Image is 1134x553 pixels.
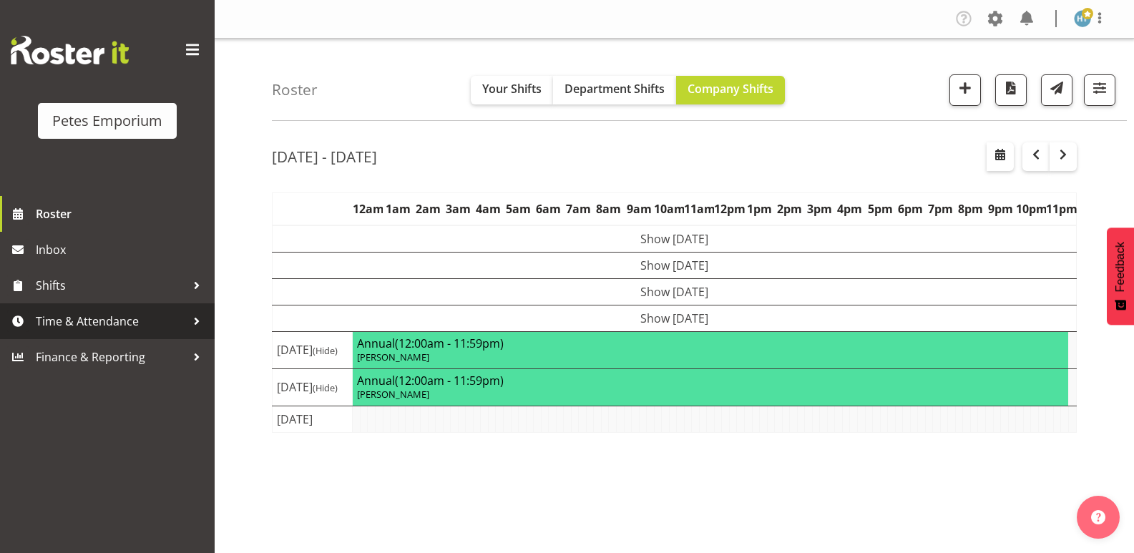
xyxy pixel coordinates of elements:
[895,192,925,225] th: 6pm
[413,192,443,225] th: 2am
[357,351,429,363] span: [PERSON_NAME]
[313,344,338,357] span: (Hide)
[949,74,981,106] button: Add a new shift
[1074,10,1091,27] img: helena-tomlin701.jpg
[955,192,985,225] th: 8pm
[357,373,1063,388] h4: Annual
[443,192,473,225] th: 3am
[925,192,955,225] th: 7pm
[564,192,594,225] th: 7am
[482,81,542,97] span: Your Shifts
[36,275,186,296] span: Shifts
[624,192,654,225] th: 9am
[594,192,624,225] th: 8am
[534,192,564,225] th: 6am
[357,388,429,401] span: [PERSON_NAME]
[1114,242,1127,292] span: Feedback
[395,373,504,388] span: (12:00am - 11:59pm)
[313,381,338,394] span: (Hide)
[1091,510,1105,524] img: help-xxl-2.png
[473,192,503,225] th: 4am
[273,406,353,433] td: [DATE]
[553,76,676,104] button: Department Shifts
[654,192,684,225] th: 10am
[1107,227,1134,325] button: Feedback - Show survey
[273,305,1077,331] td: Show [DATE]
[987,142,1014,171] button: Select a specific date within the roster.
[273,368,353,406] td: [DATE]
[383,192,413,225] th: 1am
[1041,74,1072,106] button: Send a list of all shifts for the selected filtered period to all rostered employees.
[986,192,1016,225] th: 9pm
[835,192,865,225] th: 4pm
[353,192,383,225] th: 12am
[564,81,665,97] span: Department Shifts
[775,192,805,225] th: 2pm
[1046,192,1077,225] th: 11pm
[36,310,186,332] span: Time & Attendance
[52,110,162,132] div: Petes Emporium
[36,203,207,225] span: Roster
[273,331,353,368] td: [DATE]
[504,192,534,225] th: 5am
[1016,192,1046,225] th: 10pm
[272,82,318,98] h4: Roster
[1084,74,1115,106] button: Filter Shifts
[273,252,1077,278] td: Show [DATE]
[272,147,377,166] h2: [DATE] - [DATE]
[273,278,1077,305] td: Show [DATE]
[357,336,1063,351] h4: Annual
[273,225,1077,253] td: Show [DATE]
[688,81,773,97] span: Company Shifts
[714,192,744,225] th: 12pm
[676,76,785,104] button: Company Shifts
[471,76,553,104] button: Your Shifts
[745,192,775,225] th: 1pm
[36,346,186,368] span: Finance & Reporting
[865,192,895,225] th: 5pm
[995,74,1027,106] button: Download a PDF of the roster according to the set date range.
[805,192,835,225] th: 3pm
[11,36,129,64] img: Rosterit website logo
[684,192,714,225] th: 11am
[395,336,504,351] span: (12:00am - 11:59pm)
[36,239,207,260] span: Inbox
